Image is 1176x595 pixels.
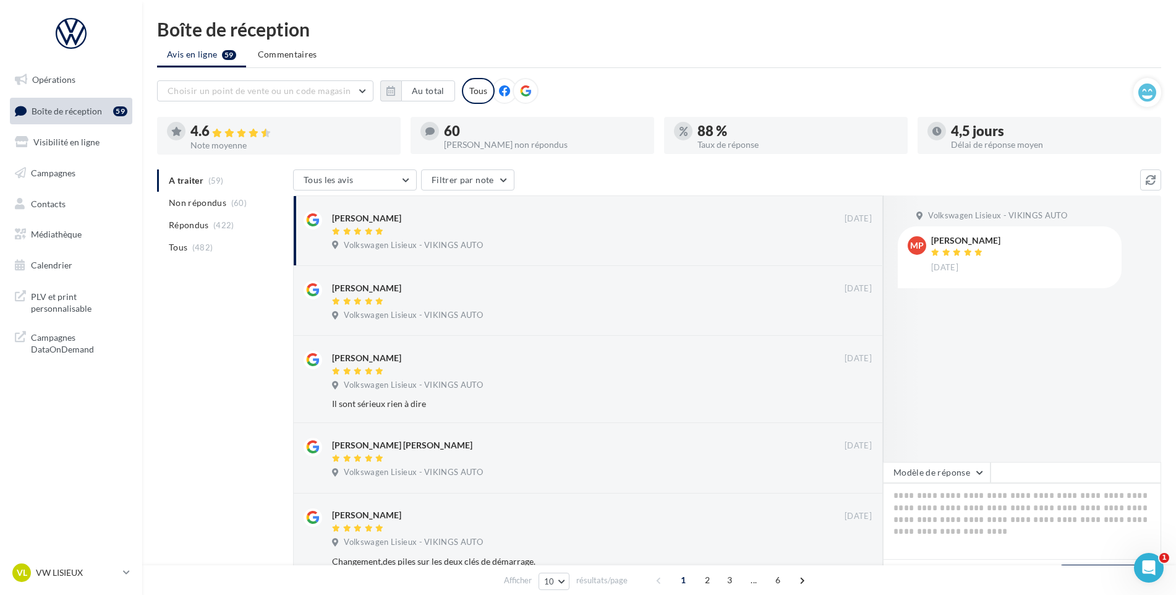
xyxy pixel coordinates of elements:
[169,219,209,231] span: Répondus
[7,324,135,361] a: Campagnes DataOnDemand
[31,198,66,208] span: Contacts
[7,283,135,320] a: PLV et print personnalisable
[931,236,1000,245] div: [PERSON_NAME]
[444,140,644,149] div: [PERSON_NAME] non répondus
[344,240,483,251] span: Volkswagen Lisieux - VIKINGS AUTO
[231,198,247,208] span: (60)
[344,380,483,391] span: Volkswagen Lisieux - VIKINGS AUTO
[673,570,693,590] span: 1
[31,229,82,239] span: Médiathèque
[17,567,27,579] span: VL
[883,462,991,483] button: Modèle de réponse
[7,98,135,124] a: Boîte de réception59
[304,174,354,185] span: Tous les avis
[332,352,401,364] div: [PERSON_NAME]
[258,48,317,61] span: Commentaires
[697,140,898,149] div: Taux de réponse
[910,239,924,252] span: MP
[31,260,72,270] span: Calendrier
[36,567,118,579] p: VW LISIEUX
[504,575,532,586] span: Afficher
[380,80,455,101] button: Au total
[768,570,788,590] span: 6
[31,168,75,178] span: Campagnes
[33,137,100,147] span: Visibilité en ligne
[744,570,764,590] span: ...
[697,124,898,138] div: 88 %
[421,169,514,190] button: Filtrer par note
[157,80,373,101] button: Choisir un point de vente ou un code magasin
[344,537,483,548] span: Volkswagen Lisieux - VIKINGS AUTO
[344,467,483,478] span: Volkswagen Lisieux - VIKINGS AUTO
[845,353,872,364] span: [DATE]
[951,140,1151,149] div: Délai de réponse moyen
[192,242,213,252] span: (482)
[31,288,127,315] span: PLV et print personnalisable
[113,106,127,116] div: 59
[10,561,132,584] a: VL VW LISIEUX
[7,67,135,93] a: Opérations
[169,241,187,254] span: Tous
[401,80,455,101] button: Au total
[845,283,872,294] span: [DATE]
[1134,553,1164,583] iframe: Intercom live chat
[931,262,958,273] span: [DATE]
[332,282,401,294] div: [PERSON_NAME]
[332,509,401,521] div: [PERSON_NAME]
[539,573,570,590] button: 10
[544,576,555,586] span: 10
[7,191,135,217] a: Contacts
[951,124,1151,138] div: 4,5 jours
[213,220,234,230] span: (422)
[190,124,391,139] div: 4.6
[168,85,351,96] span: Choisir un point de vente ou un code magasin
[697,570,717,590] span: 2
[462,78,495,104] div: Tous
[332,398,791,410] div: Il sont sérieux rien à dire
[344,310,483,321] span: Volkswagen Lisieux - VIKINGS AUTO
[845,213,872,225] span: [DATE]
[845,511,872,522] span: [DATE]
[157,20,1161,38] div: Boîte de réception
[576,575,628,586] span: résultats/page
[332,555,791,568] div: Changement,des piles sur les deux clés de démarrage.
[332,439,472,452] div: [PERSON_NAME] [PERSON_NAME]
[7,160,135,186] a: Campagnes
[293,169,417,190] button: Tous les avis
[169,197,226,209] span: Non répondus
[32,105,102,116] span: Boîte de réception
[332,212,401,225] div: [PERSON_NAME]
[7,221,135,247] a: Médiathèque
[720,570,739,590] span: 3
[444,124,644,138] div: 60
[31,329,127,356] span: Campagnes DataOnDemand
[845,440,872,452] span: [DATE]
[7,252,135,278] a: Calendrier
[7,129,135,155] a: Visibilité en ligne
[32,74,75,85] span: Opérations
[1159,553,1169,563] span: 1
[928,210,1067,221] span: Volkswagen Lisieux - VIKINGS AUTO
[190,141,391,150] div: Note moyenne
